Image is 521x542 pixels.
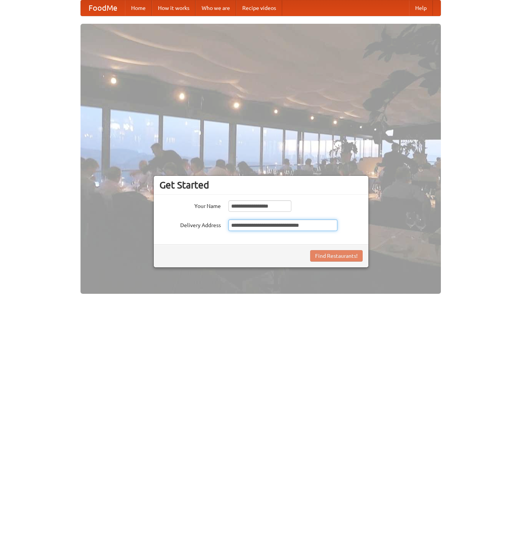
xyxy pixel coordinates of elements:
[409,0,433,16] a: Help
[159,219,221,229] label: Delivery Address
[310,250,363,262] button: Find Restaurants!
[159,179,363,191] h3: Get Started
[81,0,125,16] a: FoodMe
[152,0,196,16] a: How it works
[125,0,152,16] a: Home
[196,0,236,16] a: Who we are
[159,200,221,210] label: Your Name
[236,0,282,16] a: Recipe videos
